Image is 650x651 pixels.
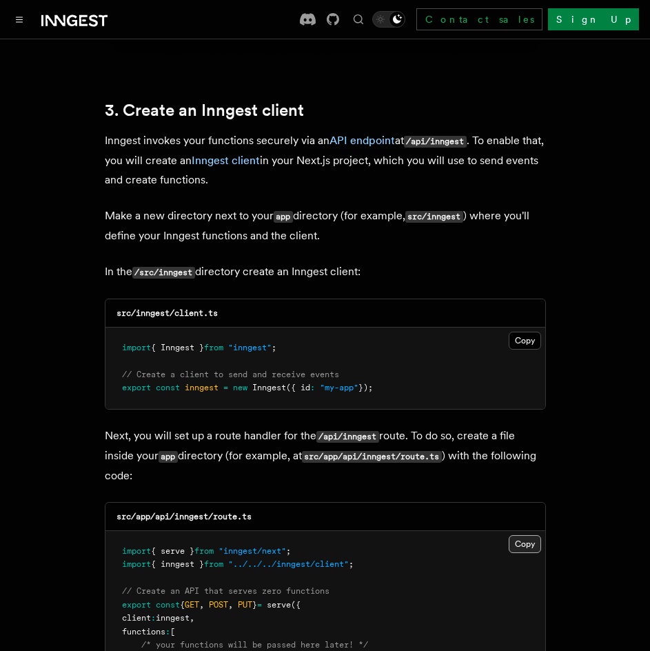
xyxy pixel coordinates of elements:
span: const [156,383,180,392]
span: // Create a client to send and receive events [122,370,339,379]
span: inngest [156,613,190,623]
span: inngest [185,383,219,392]
span: import [122,343,151,352]
code: src/inngest/client.ts [116,308,218,318]
span: [ [170,627,175,637]
span: from [204,343,223,352]
span: "inngest/next" [219,546,286,556]
span: , [228,600,233,610]
code: /api/inngest [316,431,379,443]
a: API endpoint [329,134,395,147]
button: Find something... [350,11,367,28]
span: PUT [238,600,252,610]
span: : [151,613,156,623]
span: "../../../inngest/client" [228,559,349,569]
span: : [165,627,170,637]
button: Toggle dark mode [372,11,405,28]
span: import [122,559,151,569]
span: ; [286,546,291,556]
span: // Create an API that serves zero functions [122,586,329,596]
span: serve [267,600,291,610]
span: "inngest" [228,343,272,352]
button: Copy [509,332,541,350]
span: import [122,546,151,556]
span: = [257,600,262,610]
code: app [274,211,293,223]
span: }); [358,383,373,392]
span: { Inngest } [151,343,204,352]
span: ; [349,559,354,569]
a: Inngest client [192,154,260,167]
p: Inngest invokes your functions securely via an at . To enable that, you will create an in your Ne... [105,131,546,190]
span: export [122,600,151,610]
a: Contact sales [416,8,542,30]
code: src/app/api/inngest/route.ts [302,451,442,463]
span: , [190,613,194,623]
span: client [122,613,151,623]
span: /* your functions will be passed here later! */ [141,640,368,650]
span: "my-app" [320,383,358,392]
code: src/app/api/inngest/route.ts [116,512,252,521]
span: ; [272,343,276,352]
span: Inngest [252,383,286,392]
span: : [310,383,315,392]
button: Toggle navigation [11,11,28,28]
span: ({ id [286,383,310,392]
code: app [159,451,178,463]
span: , [199,600,204,610]
button: Copy [509,535,541,553]
code: /api/inngest [404,136,467,148]
p: Make a new directory next to your directory (for example, ) where you'll define your Inngest func... [105,206,546,246]
a: Sign Up [548,8,639,30]
p: In the directory create an Inngest client: [105,262,546,282]
span: = [223,383,228,392]
span: from [194,546,214,556]
code: /src/inngest [132,267,195,279]
a: 3. Create an Inngest client [105,101,304,120]
code: src/inngest [405,211,463,223]
span: { serve } [151,546,194,556]
span: ({ [291,600,301,610]
span: const [156,600,180,610]
span: functions [122,627,165,637]
span: } [252,600,257,610]
p: Next, you will set up a route handler for the route. To do so, create a file inside your director... [105,426,546,485]
span: { inngest } [151,559,204,569]
span: new [233,383,247,392]
span: from [204,559,223,569]
span: export [122,383,151,392]
span: GET [185,600,199,610]
span: { [180,600,185,610]
span: POST [209,600,228,610]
